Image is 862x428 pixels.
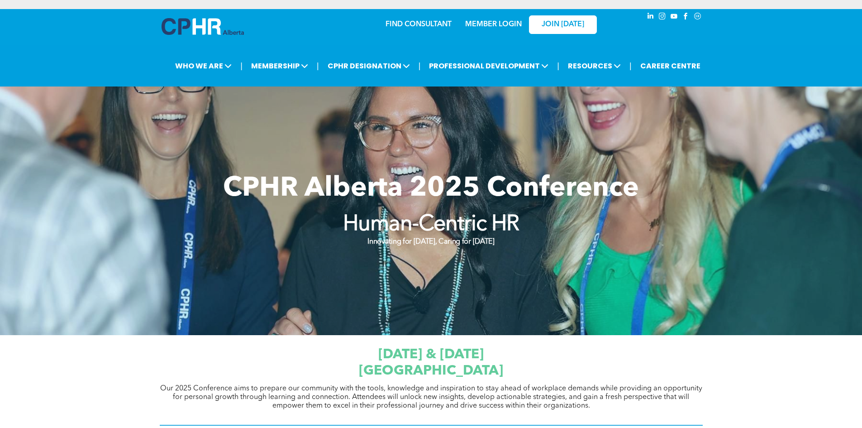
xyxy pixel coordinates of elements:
a: Social network [693,11,703,24]
span: PROFESSIONAL DEVELOPMENT [426,58,551,74]
li: | [240,57,243,75]
span: RESOURCES [565,58,624,74]
li: | [629,57,632,75]
span: WHO WE ARE [172,58,234,74]
strong: Human-Centric HR [343,214,519,236]
a: FIND CONSULTANT [386,21,452,28]
a: youtube [669,11,679,24]
span: [DATE] & [DATE] [378,348,484,361]
a: instagram [657,11,667,24]
a: linkedin [646,11,656,24]
span: CPHR Alberta 2025 Conference [223,175,639,202]
img: A blue and white logo for cp alberta [162,18,244,35]
a: facebook [681,11,691,24]
span: CPHR DESIGNATION [325,58,413,74]
li: | [557,57,559,75]
span: Our 2025 Conference aims to prepare our community with the tools, knowledge and inspiration to st... [160,385,702,409]
span: MEMBERSHIP [248,58,311,74]
strong: Innovating for [DATE], Caring for [DATE] [367,238,494,245]
li: | [419,57,421,75]
li: | [317,57,319,75]
a: MEMBER LOGIN [465,21,522,28]
a: JOIN [DATE] [529,15,597,34]
span: [GEOGRAPHIC_DATA] [359,364,503,378]
span: JOIN [DATE] [542,20,584,29]
a: CAREER CENTRE [638,58,703,74]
